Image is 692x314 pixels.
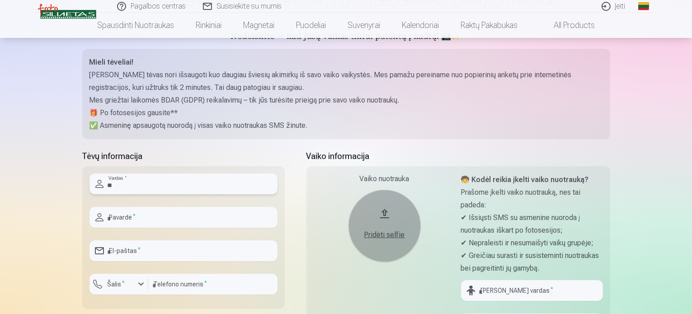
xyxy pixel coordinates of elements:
p: ✔ Greičiau surasti ir susisteminti nuotraukas bei pagreitinti jų gamybą. [461,249,603,275]
img: /v3 [38,4,96,19]
a: Puodeliai [285,13,337,38]
a: Suvenyrai [337,13,391,38]
a: Rinkiniai [185,13,232,38]
p: ✅ Asmeninę apsaugotą nuorodą į visas vaiko nuotraukas SMS žinute. [89,119,603,132]
a: Raktų pakabukas [450,13,528,38]
p: Prašome įkelti vaiko nuotrauką, nes tai padeda: [461,186,603,211]
a: Kalendoriai [391,13,450,38]
p: ✔ Išsiųsti SMS su asmenine nuoroda į nuotraukas iškart po fotosesijos; [461,211,603,237]
button: Pridėti selfie [348,190,421,262]
strong: 🧒 Kodėl reikia įkelti vaiko nuotrauką? [461,175,589,184]
div: Vaiko nuotrauka [314,173,456,184]
h5: Tėvų informacija [82,150,285,163]
p: Mes griežtai laikomės BDAR (GDPR) reikalavimų – tik jūs turėsite prieigą prie savo vaiko nuotraukų. [89,94,603,107]
p: [PERSON_NAME] tėvas nori išsaugoti kuo daugiau šviesių akimirkų iš savo vaiko vaikystės. Mes pama... [89,69,603,94]
strong: Mieli tėveliai! [89,58,134,66]
a: Spausdinti nuotraukas [86,13,185,38]
button: Šalis* [89,274,148,295]
label: Šalis [104,280,129,289]
p: 🎁 Po fotosesijos gausite** [89,107,603,119]
div: Pridėti selfie [358,230,412,240]
p: ✔ Nepraleisti ir nesumaišyti vaikų grupėje; [461,237,603,249]
a: Magnetai [232,13,285,38]
a: All products [528,13,606,38]
h5: Vaiko informacija [306,150,610,163]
